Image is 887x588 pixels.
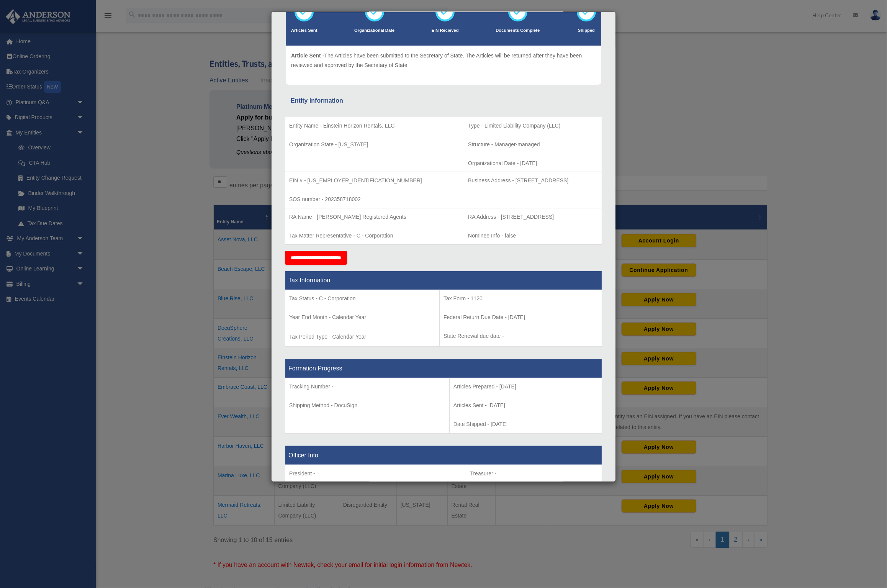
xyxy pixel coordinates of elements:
[285,359,602,378] th: Formation Progress
[289,294,435,303] p: Tax Status - C - Corporation
[468,231,598,241] p: Nominee Info - false
[289,231,460,241] p: Tax Matter Representative - C - Corporation
[470,469,598,478] p: Treasurer -
[285,446,602,465] th: Officer Info
[453,401,598,410] p: Articles Sent - [DATE]
[443,331,598,341] p: State Renewal due date -
[443,313,598,322] p: Federal Return Due Date - [DATE]
[289,195,460,204] p: SOS number - 202358718002
[453,419,598,429] p: Date Shipped - [DATE]
[289,401,445,410] p: Shipping Method - DocuSign
[468,212,598,222] p: RA Address - [STREET_ADDRESS]
[291,95,596,106] div: Entity Information
[291,27,317,34] p: Articles Sent
[289,212,460,222] p: RA Name - [PERSON_NAME] Registered Agents
[285,290,440,347] td: Tax Period Type - Calendar Year
[496,27,540,34] p: Documents Complete
[468,140,598,149] p: Structure - Manager-managed
[291,51,596,70] p: The Articles have been submitted to the Secretary of State. The Articles will be returned after t...
[289,140,460,149] p: Organization State - [US_STATE]
[289,313,435,322] p: Year End Month - Calendar Year
[354,27,394,34] p: Organizational Date
[468,121,598,131] p: Type - Limited Liability Company (LLC)
[285,271,602,290] th: Tax Information
[468,159,598,168] p: Organizational Date - [DATE]
[443,294,598,303] p: Tax Form - 1120
[432,27,459,34] p: EIN Recieved
[291,52,324,59] span: Article Sent -
[453,382,598,391] p: Articles Prepared - [DATE]
[289,176,460,185] p: EIN # - [US_EMPLOYER_IDENTIFICATION_NUMBER]
[289,121,460,131] p: Entity Name - Einstein Horizon Rentals, LLC
[289,469,462,478] p: President -
[577,27,596,34] p: Shipped
[468,176,598,185] p: Business Address - [STREET_ADDRESS]
[289,382,445,391] p: Tracking Number -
